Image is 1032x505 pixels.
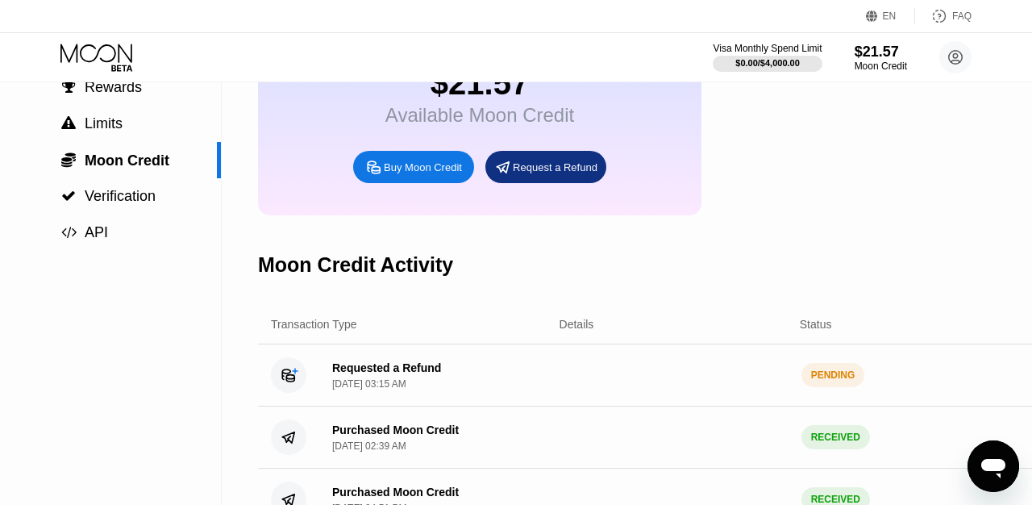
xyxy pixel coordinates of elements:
[258,253,453,277] div: Moon Credit Activity
[801,363,865,387] div: PENDING
[866,8,915,24] div: EN
[85,115,123,131] span: Limits
[61,189,76,203] span: 
[60,80,77,94] div: 
[62,80,76,94] span: 
[485,151,606,183] div: Request a Refund
[713,43,822,72] div: Visa Monthly Spend Limit$0.00/$4,000.00
[61,225,77,240] span: 
[332,378,406,390] div: [DATE] 03:15 AM
[883,10,897,22] div: EN
[332,440,406,452] div: [DATE] 02:39 AM
[332,361,441,374] div: Requested a Refund
[271,318,357,331] div: Transaction Type
[385,65,574,102] div: $21.57
[60,225,77,240] div: 
[60,152,77,168] div: 
[353,151,474,183] div: Buy Moon Credit
[60,189,77,203] div: 
[952,10,972,22] div: FAQ
[967,440,1019,492] iframe: Button to launch messaging window
[713,43,822,54] div: Visa Monthly Spend Limit
[60,116,77,131] div: 
[735,58,800,68] div: $0.00 / $4,000.00
[85,79,142,95] span: Rewards
[801,425,870,449] div: RECEIVED
[85,152,169,169] span: Moon Credit
[85,224,108,240] span: API
[855,44,907,72] div: $21.57Moon Credit
[855,44,907,61] div: $21.57
[332,486,459,499] div: Purchased Moon Credit
[332,424,459,436] div: Purchased Moon Credit
[513,161,597,174] div: Request a Refund
[915,8,972,24] div: FAQ
[385,104,574,127] div: Available Moon Credit
[384,161,462,174] div: Buy Moon Credit
[61,116,76,131] span: 
[85,188,156,204] span: Verification
[800,318,832,331] div: Status
[855,61,907,72] div: Moon Credit
[61,152,76,168] span: 
[560,318,594,331] div: Details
